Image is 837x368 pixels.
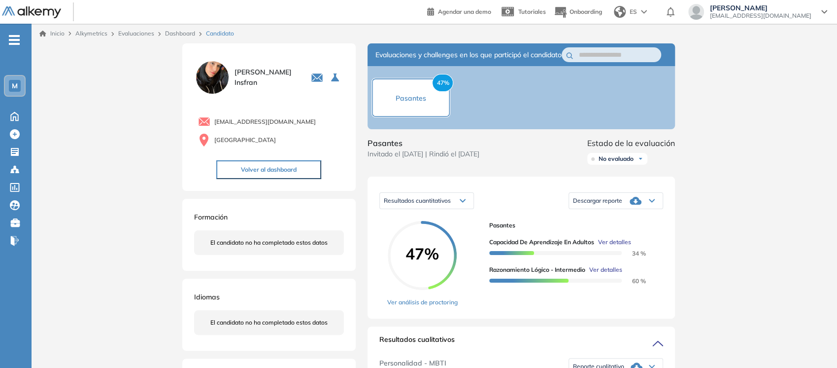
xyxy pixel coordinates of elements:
span: Evaluaciones y challenges en los que participó el candidato [375,50,562,60]
span: Capacidad de Aprendizaje en Adultos [489,238,594,247]
span: 47% [432,74,453,92]
span: Idiomas [194,293,220,301]
a: Ver análisis de proctoring [387,298,458,307]
button: Ver detalles [585,265,622,274]
span: Descargar reporte [573,197,622,205]
a: Dashboard [165,30,195,37]
span: [EMAIL_ADDRESS][DOMAIN_NAME] [710,12,811,20]
span: Pasantes [396,94,426,103]
span: Candidato [206,29,234,38]
span: [EMAIL_ADDRESS][DOMAIN_NAME] [214,117,316,126]
span: Ver detalles [598,238,631,247]
a: Inicio [39,29,65,38]
span: Pasantes [368,137,479,149]
span: Formación [194,213,228,221]
span: Razonamiento Lógico - Intermedio [489,265,585,274]
span: El candidato no ha completado estos datos [210,318,328,327]
img: arrow [641,10,647,14]
span: [PERSON_NAME] [710,4,811,12]
img: PROFILE_MENU_LOGO_USER [194,59,231,96]
img: Logo [2,6,61,19]
span: 47% [388,246,457,261]
span: El candidato no ha completado estos datos [210,238,328,247]
span: Alkymetrics [75,30,107,37]
img: world [614,6,626,18]
a: Evaluaciones [118,30,154,37]
span: M [12,82,18,90]
span: ES [630,7,637,16]
button: Volver al dashboard [216,160,321,179]
i: - [9,39,20,41]
button: Ver detalles [594,238,631,247]
span: No evaluado [599,155,634,163]
span: Resultados cualitativos [379,334,455,350]
button: Onboarding [554,1,602,23]
img: Ícono de flecha [637,156,643,162]
span: [PERSON_NAME] Insfran [234,67,299,88]
span: Agendar una demo [438,8,491,15]
span: 34 % [620,250,646,257]
span: Tutoriales [518,8,546,15]
span: [GEOGRAPHIC_DATA] [214,136,276,145]
span: Estado de la evaluación [587,137,675,149]
span: Resultados cuantitativos [384,197,451,204]
span: Onboarding [569,8,602,15]
span: Ver detalles [589,265,622,274]
span: 60 % [620,277,646,285]
span: Pasantes [489,221,655,230]
a: Agendar una demo [427,5,491,17]
span: Invitado el [DATE] | Rindió el [DATE] [368,149,479,159]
